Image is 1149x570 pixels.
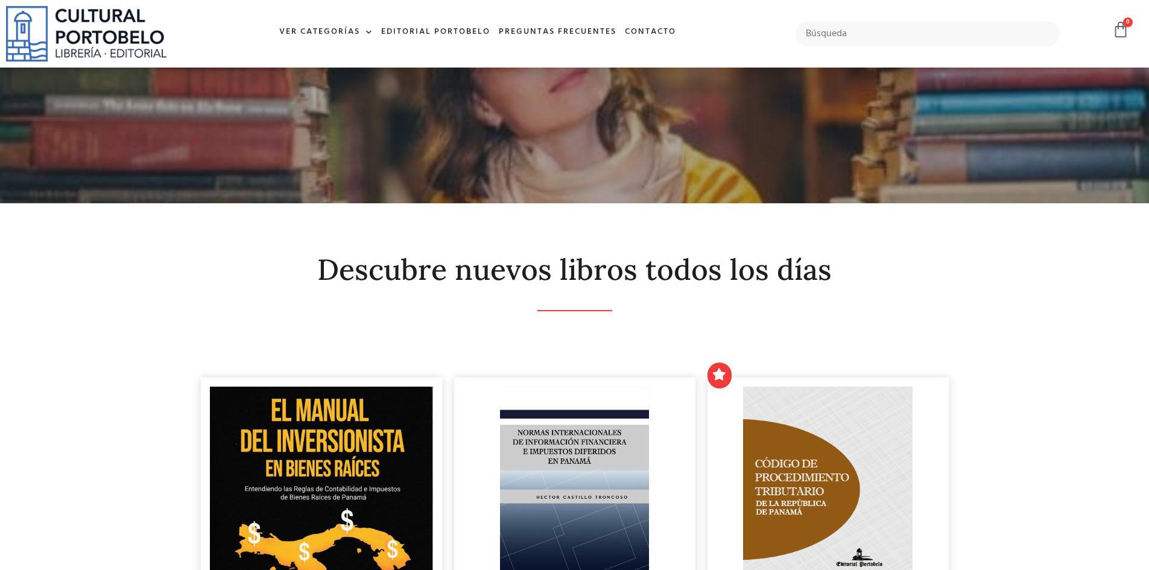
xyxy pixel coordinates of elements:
[201,254,949,286] h2: Descubre nuevos libros todos los días
[377,19,495,45] a: Editorial Portobelo
[275,19,377,45] a: Ver Categorías
[796,21,1060,46] input: Búsqueda
[495,19,621,45] a: Preguntas frecuentes
[1112,21,1129,39] a: 0
[1123,17,1133,27] span: 0
[621,19,680,45] a: Contacto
